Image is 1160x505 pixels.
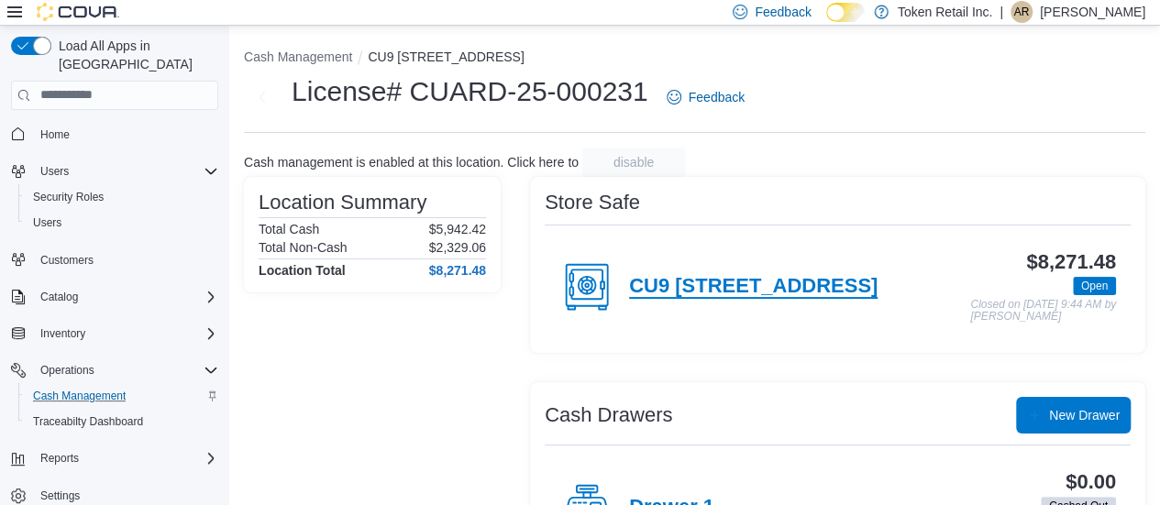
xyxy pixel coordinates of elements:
[429,263,486,278] h4: $8,271.48
[545,404,672,426] h3: Cash Drawers
[18,210,226,236] button: Users
[659,79,752,115] a: Feedback
[4,445,226,471] button: Reports
[244,155,579,170] p: Cash management is enabled at this location. Click here to
[259,240,348,255] h6: Total Non-Cash
[970,299,1116,324] p: Closed on [DATE] 9:44 AM by [PERSON_NAME]
[582,148,685,177] button: disable
[4,247,226,273] button: Customers
[33,160,76,182] button: Users
[33,123,218,146] span: Home
[40,326,85,341] span: Inventory
[33,447,86,469] button: Reports
[33,323,218,345] span: Inventory
[26,186,111,208] a: Security Roles
[40,451,79,466] span: Reports
[1049,406,1120,424] span: New Drawer
[429,222,486,236] p: $5,942.42
[244,79,281,115] button: Next
[26,411,218,433] span: Traceabilty Dashboard
[898,1,993,23] p: Token Retail Inc.
[429,240,486,255] p: $2,329.06
[33,160,218,182] span: Users
[18,409,226,434] button: Traceabilty Dashboard
[40,363,94,378] span: Operations
[33,286,218,308] span: Catalog
[4,321,226,346] button: Inventory
[629,275,878,299] h4: CU9 [STREET_ADDRESS]
[37,3,119,21] img: Cova
[1014,1,1030,23] span: ar
[33,249,101,271] a: Customers
[1000,1,1003,23] p: |
[4,121,226,148] button: Home
[33,124,77,146] a: Home
[4,357,226,383] button: Operations
[1040,1,1145,23] p: [PERSON_NAME]
[33,359,218,381] span: Operations
[26,411,150,433] a: Traceabilty Dashboard
[826,3,865,22] input: Dark Mode
[1026,251,1116,273] h3: $8,271.48
[26,385,218,407] span: Cash Management
[689,88,745,106] span: Feedback
[26,212,218,234] span: Users
[33,389,126,403] span: Cash Management
[826,22,827,23] span: Dark Mode
[4,159,226,184] button: Users
[26,186,218,208] span: Security Roles
[33,190,104,204] span: Security Roles
[1073,277,1116,295] span: Open
[40,127,70,142] span: Home
[1066,471,1116,493] h3: $0.00
[40,489,80,503] span: Settings
[18,184,226,210] button: Security Roles
[545,192,640,214] h3: Store Safe
[33,286,85,308] button: Catalog
[33,248,218,271] span: Customers
[26,385,133,407] a: Cash Management
[26,212,69,234] a: Users
[40,164,69,179] span: Users
[1011,1,1033,23] div: andrew rampersad
[259,263,346,278] h4: Location Total
[33,359,102,381] button: Operations
[1081,278,1108,294] span: Open
[33,447,218,469] span: Reports
[40,253,94,268] span: Customers
[613,153,654,171] span: disable
[259,192,426,214] h3: Location Summary
[51,37,218,73] span: Load All Apps in [GEOGRAPHIC_DATA]
[33,323,93,345] button: Inventory
[40,290,78,304] span: Catalog
[259,222,319,236] h6: Total Cash
[755,3,811,21] span: Feedback
[33,215,61,230] span: Users
[368,49,524,64] button: CU9 [STREET_ADDRESS]
[244,48,1145,70] nav: An example of EuiBreadcrumbs
[244,49,352,64] button: Cash Management
[1016,397,1131,434] button: New Drawer
[18,383,226,409] button: Cash Management
[292,73,648,110] h1: License# CUARD-25-000231
[33,414,143,429] span: Traceabilty Dashboard
[4,284,226,310] button: Catalog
